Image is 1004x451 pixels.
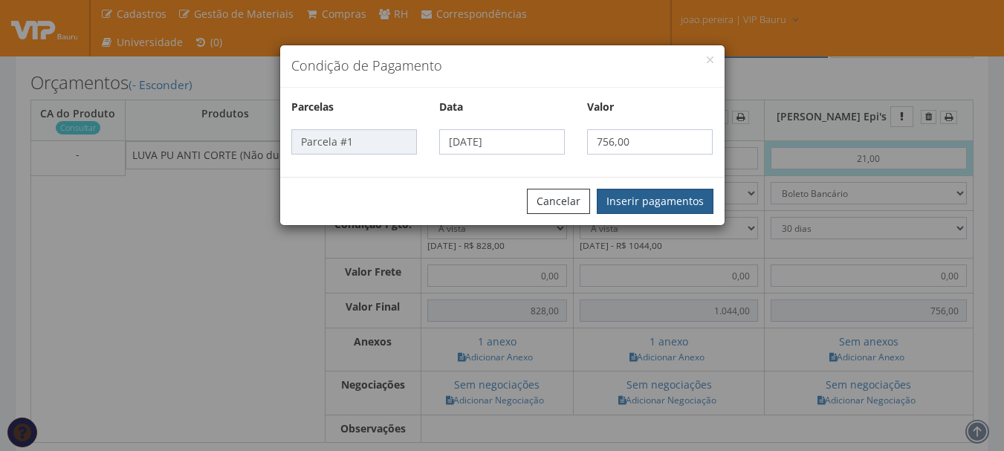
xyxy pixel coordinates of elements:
[597,189,713,214] button: Inserir pagamentos
[291,56,713,76] h4: Condição de Pagamento
[439,100,463,114] label: Data
[527,189,590,214] button: Cancelar
[291,100,334,114] label: Parcelas
[587,100,614,114] label: Valor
